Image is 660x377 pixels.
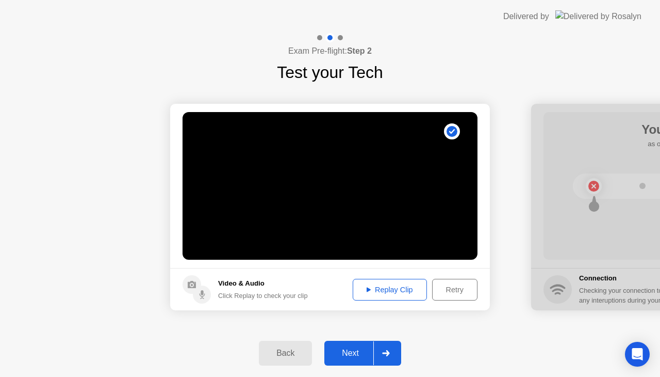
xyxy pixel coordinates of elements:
button: Retry [432,279,477,301]
div: Replay Clip [356,286,423,294]
b: Step 2 [347,46,372,55]
button: Next [324,341,401,366]
h4: Exam Pre-flight: [288,45,372,57]
img: Delivered by Rosalyn [555,10,641,22]
button: Replay Clip [353,279,427,301]
button: Back [259,341,312,366]
div: Back [262,349,309,358]
div: Retry [436,286,474,294]
div: Delivered by [503,10,549,23]
h1: Test your Tech [277,60,383,85]
div: Open Intercom Messenger [625,342,650,367]
div: Click Replay to check your clip [218,291,308,301]
div: Next [327,349,373,358]
h5: Video & Audio [218,278,308,289]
